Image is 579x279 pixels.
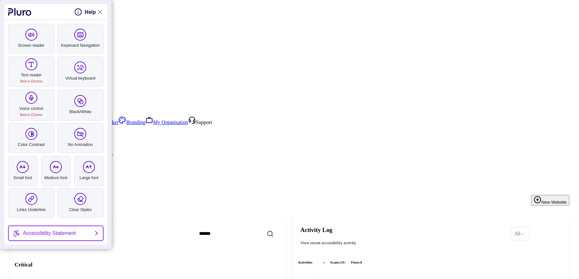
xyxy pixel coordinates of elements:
span: 6 [360,260,362,264]
svg: Help [74,8,82,16]
span: Accessibility Statement [23,230,76,236]
span: Voice control [9,105,54,118]
label: Small font [8,156,37,186]
div: View recent accessibility activity [300,240,506,246]
a: to pluro website [8,8,32,16]
a: Open Support screen [188,120,212,125]
a: My Organisation [145,120,188,125]
a: Keyboard Navigation [57,24,104,53]
span: Large font [75,175,103,181]
a: Black/White [57,90,104,120]
label: Large font [74,156,104,186]
li: scans : [328,259,346,265]
div: Set sorting [511,227,530,241]
a: Screen reader [8,24,55,53]
a: No Animation [57,123,104,153]
span: Best in Chrome [9,78,54,85]
button: New Website [531,195,569,206]
span: Best in Chrome [9,112,54,118]
span: Text reader [9,72,54,85]
a: Voice controlBest in Chrome [8,90,55,120]
span: Virtual keyboard [58,75,103,82]
span: Black/White [58,109,103,115]
a: Branding [118,120,145,125]
ul: Font Size [8,155,104,186]
li: fixes : [349,259,364,265]
aside: Sidebar menu [3,116,576,172]
h1: Portal [10,184,569,193]
label: Medium font [41,156,70,186]
span: Medium font [42,175,69,181]
div: Two-factor authentication [3,145,576,151]
a: Links Underline [8,188,55,218]
a: Clear Styles [57,188,104,218]
input: Search [194,227,298,240]
span: 14 [340,260,344,264]
a: Color Contrast [8,123,55,153]
h2: Activity Log [300,226,506,234]
a: Text readerBest in Chrome [8,56,55,87]
span: Small font [9,175,36,181]
a: Two-factor authentication [3,136,576,151]
span: Keyboard Navigation [58,42,103,49]
span: Color Contrast [9,141,54,148]
span: No Animation [58,141,103,148]
button: help on pluro Toolbar functionality [74,8,96,16]
a: Accessibility Statement [8,226,104,241]
a: Close Accessibility Tool [96,8,104,16]
span: Clear Styles [58,207,103,213]
div: Activities [298,256,564,269]
div: Secure your account with a two-factor authentication. [3,151,576,157]
span: Links Underline [9,207,54,213]
a: Virtual keyboard [57,56,104,87]
h3: Critical [15,261,281,269]
span: Screen reader [9,42,54,49]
